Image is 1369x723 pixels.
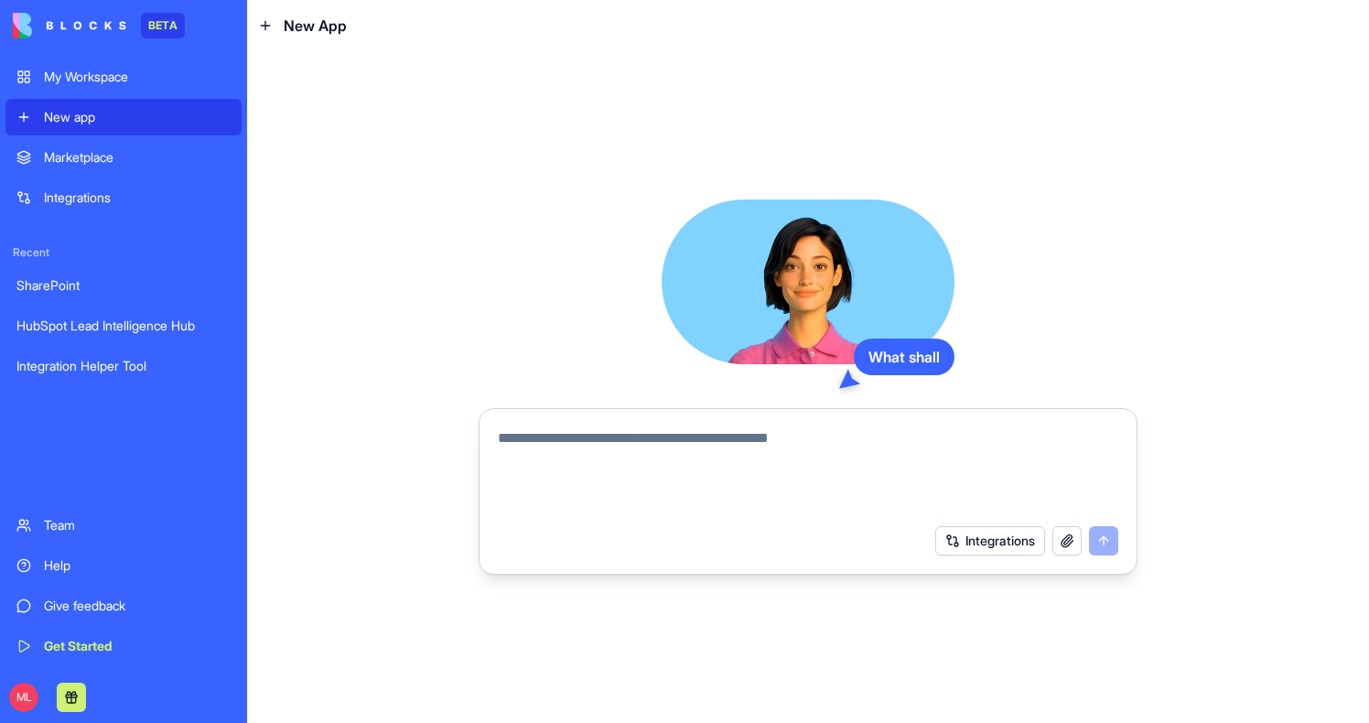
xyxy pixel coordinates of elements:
[5,507,242,544] a: Team
[5,267,242,304] a: SharePoint
[5,59,242,95] a: My Workspace
[5,245,242,260] span: Recent
[284,15,347,37] span: New App
[5,179,242,216] a: Integrations
[5,308,242,344] a: HubSpot Lead Intelligence Hub
[935,526,1045,556] button: Integrations
[44,108,231,126] div: New app
[13,13,185,38] a: BETA
[16,276,231,295] div: SharePoint
[44,556,231,575] div: Help
[5,588,242,624] a: Give feedback
[5,348,242,384] a: Integration Helper Tool
[141,13,185,38] div: BETA
[16,317,231,335] div: HubSpot Lead Intelligence Hub
[44,516,231,534] div: Team
[5,99,242,135] a: New app
[44,637,231,655] div: Get Started
[854,339,954,375] div: What shall
[9,683,38,712] span: ML
[5,547,242,584] a: Help
[44,597,231,615] div: Give feedback
[5,628,242,664] a: Get Started
[13,13,126,38] img: logo
[44,68,231,86] div: My Workspace
[44,148,231,167] div: Marketplace
[5,139,242,176] a: Marketplace
[44,189,231,207] div: Integrations
[16,357,231,375] div: Integration Helper Tool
